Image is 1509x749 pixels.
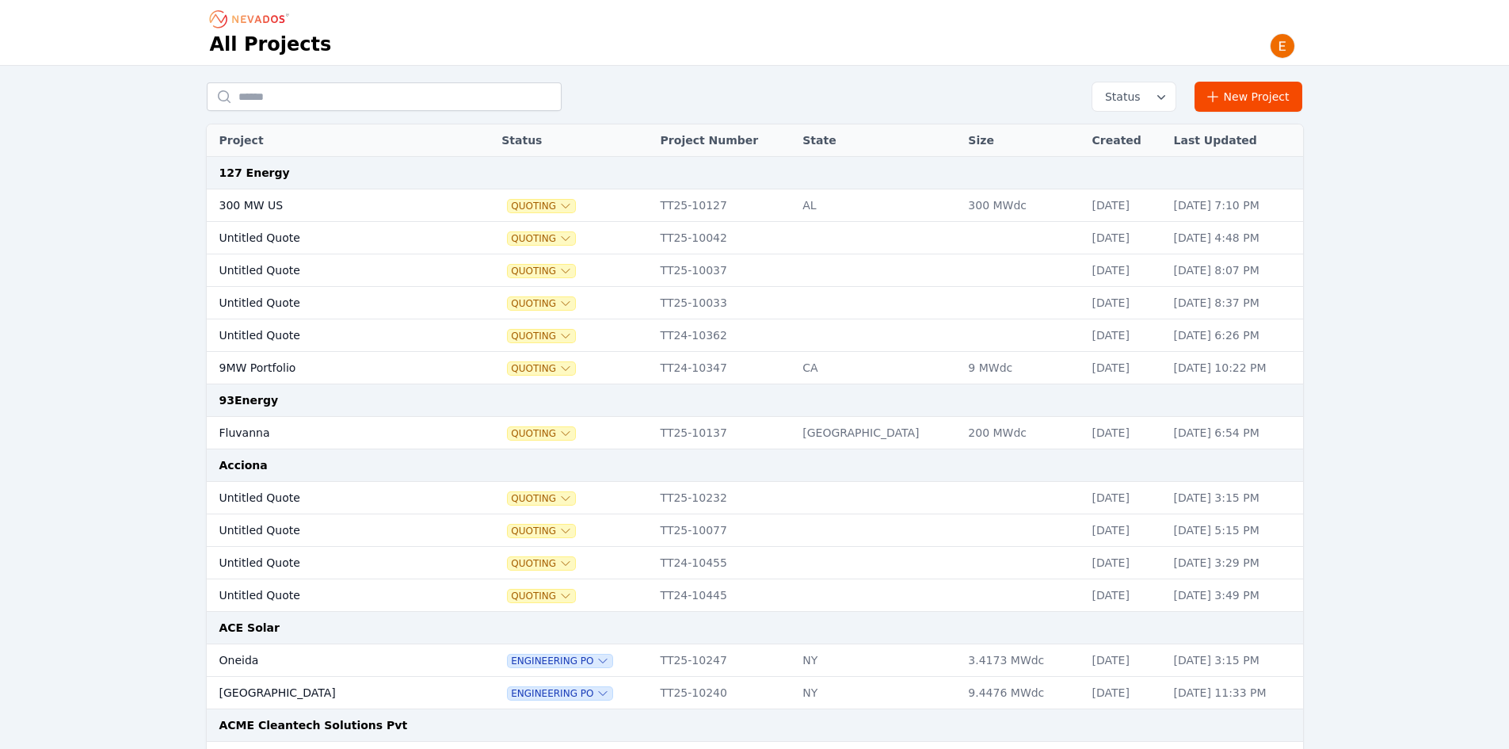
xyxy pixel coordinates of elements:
[1166,124,1303,157] th: Last Updated
[653,514,795,547] td: TT25-10077
[508,362,575,375] button: Quoting
[508,655,612,667] button: Engineering PO
[795,352,960,384] td: CA
[207,449,1303,482] td: Acciona
[508,265,575,277] button: Quoting
[207,417,455,449] td: Fluvanna
[960,189,1084,222] td: 300 MWdc
[960,352,1084,384] td: 9 MWdc
[1084,547,1166,579] td: [DATE]
[1166,644,1303,677] td: [DATE] 3:15 PM
[653,189,795,222] td: TT25-10127
[1166,287,1303,319] td: [DATE] 8:37 PM
[207,319,455,352] td: Untitled Quote
[207,514,455,547] td: Untitled Quote
[207,254,455,287] td: Untitled Quote
[508,297,575,310] span: Quoting
[508,492,575,505] button: Quoting
[493,124,652,157] th: Status
[207,222,455,254] td: Untitled Quote
[1166,482,1303,514] td: [DATE] 3:15 PM
[508,232,575,245] span: Quoting
[508,687,612,700] span: Engineering PO
[1166,547,1303,579] td: [DATE] 3:29 PM
[1166,222,1303,254] td: [DATE] 4:48 PM
[207,189,455,222] td: 300 MW US
[795,644,960,677] td: NY
[207,644,1303,677] tr: OneidaEngineering POTT25-10247NY3.4173 MWdc[DATE][DATE] 3:15 PM
[1084,644,1166,677] td: [DATE]
[653,287,795,319] td: TT25-10033
[1166,352,1303,384] td: [DATE] 10:22 PM
[1166,677,1303,709] td: [DATE] 11:33 PM
[508,427,575,440] button: Quoting
[508,557,575,570] button: Quoting
[1166,189,1303,222] td: [DATE] 7:10 PM
[207,482,455,514] td: Untitled Quote
[207,677,455,709] td: [GEOGRAPHIC_DATA]
[1084,124,1166,157] th: Created
[653,417,795,449] td: TT25-10137
[795,677,960,709] td: NY
[207,222,1303,254] tr: Untitled QuoteQuotingTT25-10042[DATE][DATE] 4:48 PM
[653,254,795,287] td: TT25-10037
[653,547,795,579] td: TT24-10455
[207,547,455,579] td: Untitled Quote
[1166,514,1303,547] td: [DATE] 5:15 PM
[207,709,1303,742] td: ACME Cleantech Solutions Pvt
[795,124,960,157] th: State
[207,124,455,157] th: Project
[1092,82,1176,111] button: Status
[207,644,455,677] td: Oneida
[508,330,575,342] button: Quoting
[207,417,1303,449] tr: FluvannaQuotingTT25-10137[GEOGRAPHIC_DATA]200 MWdc[DATE][DATE] 6:54 PM
[207,579,455,612] td: Untitled Quote
[653,222,795,254] td: TT25-10042
[653,579,795,612] td: TT24-10445
[1270,33,1295,59] img: Emily Walker
[1084,352,1166,384] td: [DATE]
[653,352,795,384] td: TT24-10347
[1084,579,1166,612] td: [DATE]
[1084,254,1166,287] td: [DATE]
[508,590,575,602] button: Quoting
[1166,254,1303,287] td: [DATE] 8:07 PM
[210,32,332,57] h1: All Projects
[207,254,1303,287] tr: Untitled QuoteQuotingTT25-10037[DATE][DATE] 8:07 PM
[795,189,960,222] td: AL
[653,319,795,352] td: TT24-10362
[207,287,1303,319] tr: Untitled QuoteQuotingTT25-10033[DATE][DATE] 8:37 PM
[653,124,795,157] th: Project Number
[795,417,960,449] td: [GEOGRAPHIC_DATA]
[653,677,795,709] td: TT25-10240
[207,352,1303,384] tr: 9MW PortfolioQuotingTT24-10347CA9 MWdc[DATE][DATE] 10:22 PM
[960,124,1084,157] th: Size
[207,482,1303,514] tr: Untitled QuoteQuotingTT25-10232[DATE][DATE] 3:15 PM
[1084,287,1166,319] td: [DATE]
[1084,222,1166,254] td: [DATE]
[207,189,1303,222] tr: 300 MW USQuotingTT25-10127AL300 MWdc[DATE][DATE] 7:10 PM
[653,482,795,514] td: TT25-10232
[508,525,575,537] button: Quoting
[1084,514,1166,547] td: [DATE]
[1166,579,1303,612] td: [DATE] 3:49 PM
[207,157,1303,189] td: 127 Energy
[207,287,455,319] td: Untitled Quote
[207,514,1303,547] tr: Untitled QuoteQuotingTT25-10077[DATE][DATE] 5:15 PM
[1166,417,1303,449] td: [DATE] 6:54 PM
[207,579,1303,612] tr: Untitled QuoteQuotingTT24-10445[DATE][DATE] 3:49 PM
[1195,82,1303,112] a: New Project
[653,644,795,677] td: TT25-10247
[207,319,1303,352] tr: Untitled QuoteQuotingTT24-10362[DATE][DATE] 6:26 PM
[960,644,1084,677] td: 3.4173 MWdc
[1099,89,1141,105] span: Status
[207,677,1303,709] tr: [GEOGRAPHIC_DATA]Engineering POTT25-10240NY9.4476 MWdc[DATE][DATE] 11:33 PM
[1084,677,1166,709] td: [DATE]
